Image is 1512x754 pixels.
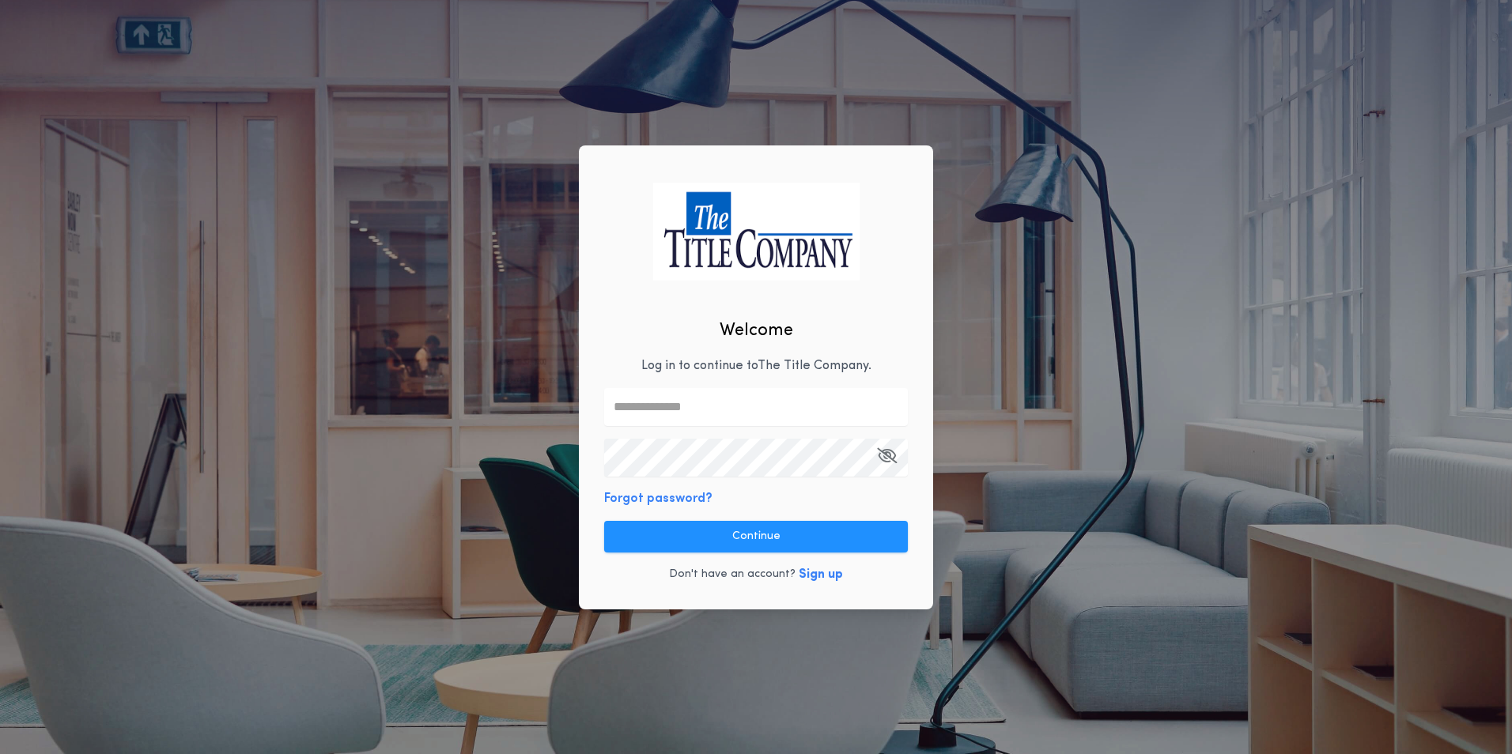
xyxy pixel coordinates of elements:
[720,318,793,344] h2: Welcome
[669,567,796,582] p: Don't have an account?
[641,356,871,375] p: Log in to continue to The Title Company .
[604,489,713,508] button: Forgot password?
[604,521,908,552] button: Continue
[652,183,860,280] img: logo
[799,565,843,584] button: Sign up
